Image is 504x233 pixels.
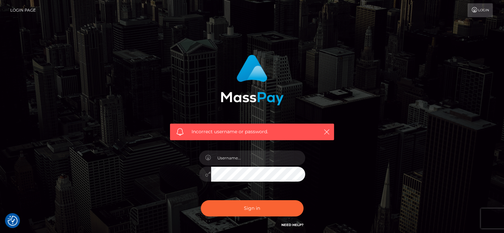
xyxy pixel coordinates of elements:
a: Login [468,3,493,17]
a: Login Page [10,3,36,17]
a: Need Help? [281,223,304,227]
img: Revisit consent button [8,216,18,226]
button: Consent Preferences [8,216,18,226]
span: Incorrect username or password. [192,128,312,135]
input: Username... [211,150,305,165]
button: Sign in [201,200,304,216]
img: MassPay Login [221,55,284,105]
